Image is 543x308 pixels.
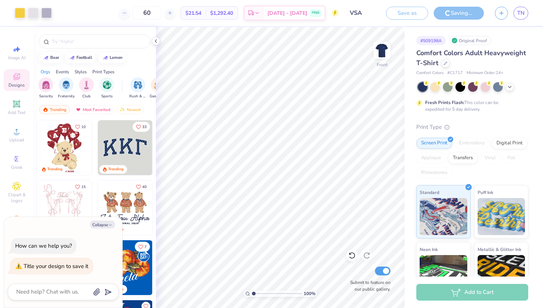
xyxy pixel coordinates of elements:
img: 8659caeb-cee5-4a4c-bd29-52ea2f761d42 [98,240,153,295]
img: d12c9beb-9502-45c7-ae94-40b97fdd6040 [152,180,207,235]
span: Designs [8,82,25,88]
span: 33 [142,125,147,129]
button: filter button [129,77,146,99]
div: Screen Print [416,138,452,149]
button: Like [135,242,150,252]
input: – – [133,6,161,20]
div: # 509198A [416,36,446,45]
img: Neon Ink [420,255,467,292]
span: $1,292.40 [210,9,233,17]
div: Events [56,68,69,75]
img: Sorority Image [42,81,50,89]
img: a3be6b59-b000-4a72-aad0-0c575b892a6b [98,180,153,235]
span: Clipart & logos [4,192,30,204]
div: Vinyl [480,153,501,164]
div: Trending [108,167,123,172]
img: Game Day Image [154,81,163,89]
img: Newest.gif [119,107,125,112]
button: Like [72,122,89,132]
div: filter for Club [79,77,94,99]
span: 10 [81,125,86,129]
span: Sports [101,94,113,99]
button: Collapse [90,221,115,228]
span: 100 % [304,290,315,297]
span: Rush & Bid [129,94,146,99]
a: TN [513,7,528,20]
button: football [65,52,96,63]
img: Rush & Bid Image [134,81,142,89]
input: Untitled Design [344,6,380,20]
img: 3b9aba4f-e317-4aa7-a679-c95a879539bd [98,120,153,175]
span: Greek [11,164,23,170]
button: Like [133,122,150,132]
span: Puff Ink [478,188,493,196]
img: Standard [420,198,467,235]
span: $21.54 [185,9,201,17]
img: Fraternity Image [62,81,70,89]
div: Most Favorited [72,105,114,114]
span: Image AI [8,55,25,61]
span: Sorority [39,94,53,99]
span: TN [517,9,525,17]
button: lemon [98,52,126,63]
div: filter for Rush & Bid [129,77,146,99]
span: FREE [312,10,320,16]
div: Trending [39,105,70,114]
img: Sports Image [103,81,111,89]
span: Add Text [8,110,25,115]
div: Front [377,61,387,68]
span: Upload [9,137,24,143]
div: filter for Fraternity [58,77,75,99]
button: filter button [150,77,167,99]
div: bear [50,56,59,60]
img: Club Image [82,81,90,89]
button: filter button [99,77,114,99]
div: This color can be expedited for 5 day delivery. [425,99,516,113]
span: Minimum Order: 24 + [467,70,503,76]
img: trend_line.gif [69,56,75,60]
div: Foil [503,153,520,164]
img: trend_line.gif [43,56,49,60]
span: Fraternity [58,94,75,99]
img: most_fav.gif [75,107,81,112]
button: bear [39,52,62,63]
span: # C1717 [447,70,463,76]
button: Like [72,182,89,192]
span: Neon Ink [420,245,438,253]
div: Digital Print [492,138,527,149]
img: trending.gif [42,107,48,112]
div: How can we help you? [15,242,72,250]
div: Embroidery [454,138,489,149]
div: Print Types [92,68,115,75]
span: 7 [144,245,147,249]
img: e74243e0-e378-47aa-a400-bc6bcb25063a [91,120,146,175]
label: Submit to feature on our public gallery. [346,279,390,292]
div: Print Type [416,123,528,131]
img: 83dda5b0-2158-48ca-832c-f6b4ef4c4536 [37,180,92,235]
div: Styles [75,68,87,75]
div: filter for Sorority [38,77,53,99]
img: trend_line.gif [102,56,108,60]
span: 15 [81,185,86,189]
span: [DATE] - [DATE] [267,9,307,17]
img: Front [375,43,389,58]
div: filter for Sports [99,77,114,99]
div: Trending [47,167,62,172]
div: lemon [110,56,123,60]
div: Applique [416,153,446,164]
button: filter button [79,77,94,99]
span: Standard [420,188,439,196]
div: football [76,56,92,60]
div: Original Proof [450,36,491,45]
div: Title your design to save it [24,262,88,270]
span: 40 [142,185,147,189]
img: Puff Ink [478,198,525,235]
img: f22b6edb-555b-47a9-89ed-0dd391bfae4f [152,240,207,295]
img: d12a98c7-f0f7-4345-bf3a-b9f1b718b86e [91,180,146,235]
span: Comfort Colors Adult Heavyweight T-Shirt [416,48,526,67]
div: Orgs [41,68,50,75]
span: Metallic & Glitter Ink [478,245,521,253]
input: Try "Alpha" [51,38,146,45]
button: filter button [58,77,75,99]
span: Game Day [150,94,167,99]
